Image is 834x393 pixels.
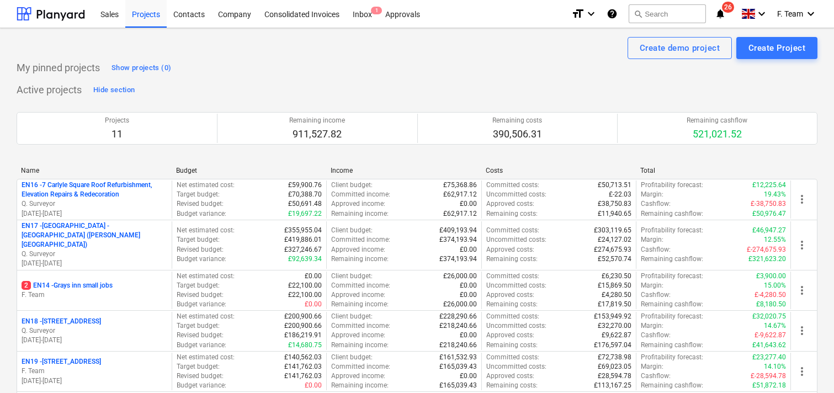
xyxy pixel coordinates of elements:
p: £62,917.12 [443,209,477,219]
p: Client budget : [331,272,373,281]
p: £274,675.93 [594,245,631,254]
p: £72,738.98 [598,353,631,362]
span: more_vert [795,324,809,337]
p: £26,000.00 [443,300,477,309]
p: £374,193.94 [439,254,477,264]
p: Remaining costs : [486,209,538,219]
p: Profitability forecast : [641,272,703,281]
button: Create Project [736,37,817,59]
p: Remaining cashflow : [641,381,703,390]
p: £6,230.50 [602,272,631,281]
p: £303,119.65 [594,226,631,235]
p: Committed costs : [486,180,539,190]
p: Uncommitted costs : [486,235,546,245]
p: £15,869.50 [598,281,631,290]
p: Client budget : [331,180,373,190]
p: Approved income : [331,331,385,340]
div: Budget [176,167,322,174]
p: Remaining income : [331,341,389,350]
p: £23,277.40 [752,353,786,362]
div: Name [21,167,167,174]
span: F. Team [777,9,803,18]
p: £-4,280.50 [755,290,786,300]
p: £374,193.94 [439,235,477,245]
p: Net estimated cost : [177,272,235,281]
p: £-38,750.83 [751,199,786,209]
div: Income [331,167,477,174]
p: 390,506.31 [492,128,542,141]
p: Cashflow : [641,371,671,381]
span: more_vert [795,284,809,297]
p: Approved costs : [486,290,534,300]
p: £0.00 [305,272,322,281]
div: Create Project [748,41,805,55]
p: F. Team [22,367,167,376]
p: £218,240.66 [439,321,477,331]
p: EN14 - Grays inn small jobs [22,281,113,290]
i: Knowledge base [607,7,618,20]
p: £28,594.78 [598,371,631,381]
p: 911,527.82 [289,128,345,141]
p: £3,900.00 [756,272,786,281]
i: notifications [715,7,726,20]
p: £409,193.94 [439,226,477,235]
p: Active projects [17,83,82,97]
p: £218,240.66 [439,341,477,350]
iframe: Chat Widget [779,340,834,393]
p: Net estimated cost : [177,180,235,190]
p: £355,955.04 [284,226,322,235]
p: Net estimated cost : [177,226,235,235]
button: Hide section [91,81,137,99]
p: Approved income : [331,371,385,381]
p: Cashflow : [641,199,671,209]
p: Net estimated cost : [177,312,235,321]
p: 15.00% [764,281,786,290]
p: £50,713.51 [598,180,631,190]
p: Remaining costs : [486,381,538,390]
p: Committed costs : [486,312,539,321]
p: Uncommitted costs : [486,190,546,199]
p: Margin : [641,362,663,371]
div: EN19 -[STREET_ADDRESS]F. Team[DATE]-[DATE] [22,357,167,385]
p: Committed income : [331,362,390,371]
p: Margin : [641,281,663,290]
p: Committed income : [331,321,390,331]
button: Show projects (0) [109,59,174,77]
p: £12,225.64 [752,180,786,190]
p: 521,021.52 [687,128,747,141]
span: 1 [371,7,382,14]
p: Committed costs : [486,272,539,281]
p: Remaining costs : [486,300,538,309]
p: Uncommitted costs : [486,281,546,290]
p: £-28,594.78 [751,371,786,381]
p: Budget variance : [177,300,226,309]
p: £22,100.00 [288,290,322,300]
p: Client budget : [331,353,373,362]
p: Remaining cashflow [687,116,747,125]
p: [DATE] - [DATE] [22,376,167,386]
p: £22,100.00 [288,281,322,290]
p: £70,388.70 [288,190,322,199]
p: Revised budget : [177,290,224,300]
p: Committed income : [331,190,390,199]
p: Remaining income : [331,209,389,219]
p: Budget variance : [177,381,226,390]
p: £0.00 [460,199,477,209]
p: £0.00 [460,331,477,340]
p: Revised budget : [177,331,224,340]
p: £24,127.02 [598,235,631,245]
p: Client budget : [331,312,373,321]
p: Remaining cashflow : [641,254,703,264]
p: Profitability forecast : [641,226,703,235]
p: £0.00 [305,381,322,390]
p: Projects [105,116,129,125]
p: Approved income : [331,199,385,209]
p: Q. Surveyor [22,249,167,259]
p: £41,643.62 [752,341,786,350]
p: Committed income : [331,281,390,290]
p: Uncommitted costs : [486,362,546,371]
p: Profitability forecast : [641,180,703,190]
p: £-274,675.93 [747,245,786,254]
button: Search [629,4,706,23]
